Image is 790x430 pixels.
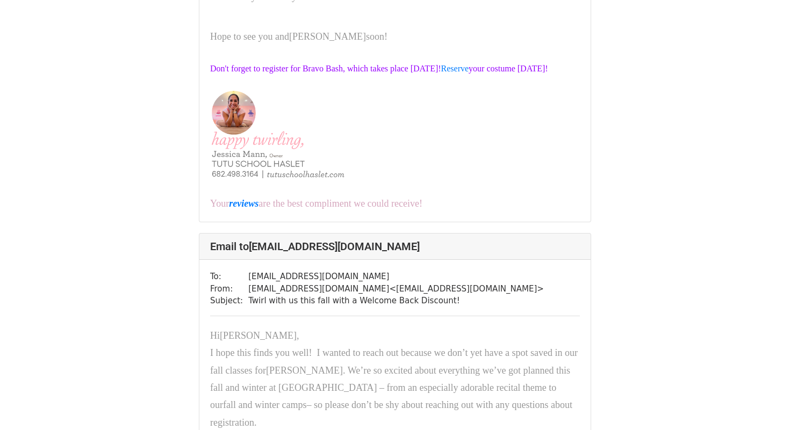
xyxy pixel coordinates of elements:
span: are the best compliment we could receive! [258,198,422,209]
img: AIorK4zjyVTxuYPIU5AGVNiEdgbpGijD6FX2P_oGoffw38j_0NYTjf8zWeDGO2eupLF0bk90pEMY5rN9At7c [210,74,580,197]
td: Twirl with us this fall with a Welcome Back Discount! [248,295,544,307]
span: [PERSON_NAME] [289,31,366,42]
h4: Email to [EMAIL_ADDRESS][DOMAIN_NAME] [210,240,580,253]
font: Don't forget to register for Bravo Bash, which takes place [DATE]! your costume [DATE]! [210,64,548,73]
td: [EMAIL_ADDRESS][DOMAIN_NAME] [248,271,544,283]
span: [PERSON_NAME], [220,330,299,341]
td: [EMAIL_ADDRESS][DOMAIN_NAME] < [EMAIL_ADDRESS][DOMAIN_NAME] > [248,283,544,295]
a: Reserve [441,64,469,73]
span: Your [210,198,229,209]
a: reviews [229,198,258,209]
td: From: [210,283,248,295]
p: Hope to see you and soon [210,11,580,50]
td: Subject: [210,295,248,307]
span: ​! [384,31,387,42]
iframe: Chat Widget [736,378,790,430]
span: all and winter camps [226,399,306,410]
span: [PERSON_NAME] [266,365,343,376]
td: To: [210,271,248,283]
